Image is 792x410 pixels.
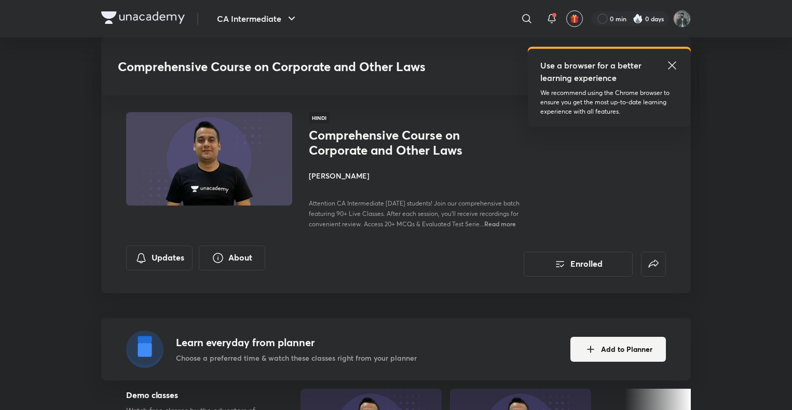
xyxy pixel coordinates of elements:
[125,111,294,207] img: Thumbnail
[101,11,185,26] a: Company Logo
[540,88,678,116] p: We recommend using the Chrome browser to ensure you get the most up-to-date learning experience w...
[484,220,516,228] span: Read more
[309,199,520,228] span: Attention CA Intermediate [DATE] students! Join our comprehensive batch featuring 90+ Live Classe...
[309,112,330,124] span: Hindi
[540,59,644,84] h5: Use a browser for a better learning experience
[309,170,541,181] h4: [PERSON_NAME]
[570,337,666,362] button: Add to Planner
[524,252,633,277] button: Enrolled
[641,252,666,277] button: false
[309,128,479,158] h1: Comprehensive Course on Corporate and Other Laws
[211,8,304,29] button: CA Intermediate
[199,245,265,270] button: About
[566,10,583,27] button: avatar
[176,352,417,363] p: Choose a preferred time & watch these classes right from your planner
[673,10,691,28] img: Harsh Raj
[118,59,524,74] h3: Comprehensive Course on Corporate and Other Laws
[101,11,185,24] img: Company Logo
[126,389,267,401] h5: Demo classes
[176,335,417,350] h4: Learn everyday from planner
[633,13,643,24] img: streak
[126,245,193,270] button: Updates
[570,14,579,23] img: avatar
